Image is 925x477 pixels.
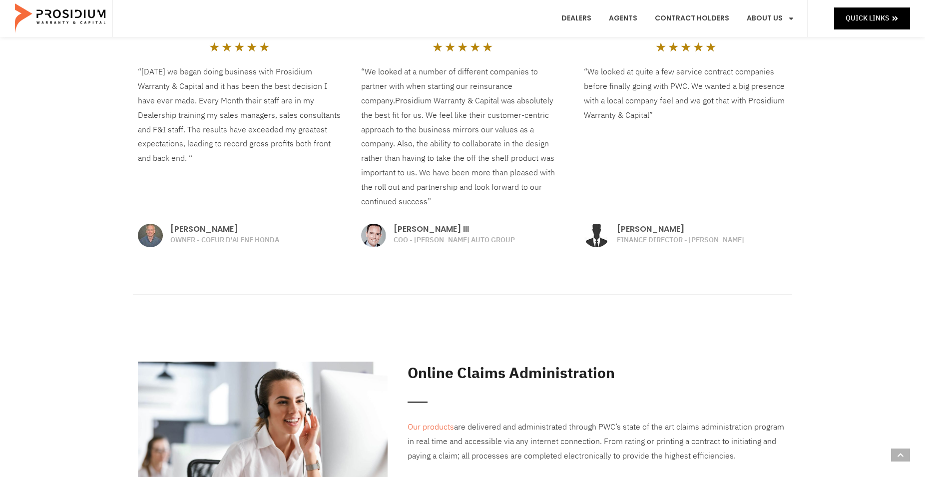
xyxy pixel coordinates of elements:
[408,362,787,384] h2: Online Claims Administration
[246,41,257,53] i: ★
[445,41,456,53] i: ★
[655,41,666,53] i: ★
[259,41,270,53] i: ★
[209,41,270,53] div: 5/5
[457,41,468,53] i: ★
[395,95,499,107] span: Prosidium Warranty & Capital
[584,65,787,122] p: “We looked at quite a few service contract companies before finally going with PWC. We wanted a b...
[361,95,555,208] span: was absolutely the best fit for us. We feel like their customer-centric approach to the business ...
[617,234,787,246] p: FINANCE DIRECTOR - [PERSON_NAME]
[705,41,716,53] i: ★
[432,41,493,53] div: 5/5
[408,420,787,463] p: are delivered and administrated through PWC’s state of the art claims administration program in r...
[170,234,341,246] p: OWNER - COEUR D'ALENE HONDA
[668,41,679,53] i: ★
[234,41,245,53] i: ★
[221,41,232,53] i: ★
[432,41,443,53] i: ★
[846,12,889,24] span: Quick Links
[209,41,220,53] i: ★
[361,65,564,209] p: “We looked at a number of different companies to partner with when starting our reinsurance company.
[655,41,716,53] div: 5/5
[482,41,493,53] i: ★
[469,41,480,53] i: ★
[680,41,691,53] i: ★
[394,234,564,246] p: COO - [PERSON_NAME] AUTO GROUP
[408,421,454,433] a: Our products
[138,65,341,166] p: “[DATE] we began doing business with Prosidium Warranty & Capital and it has been the best decisi...
[834,7,910,29] a: Quick Links
[693,41,704,53] i: ★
